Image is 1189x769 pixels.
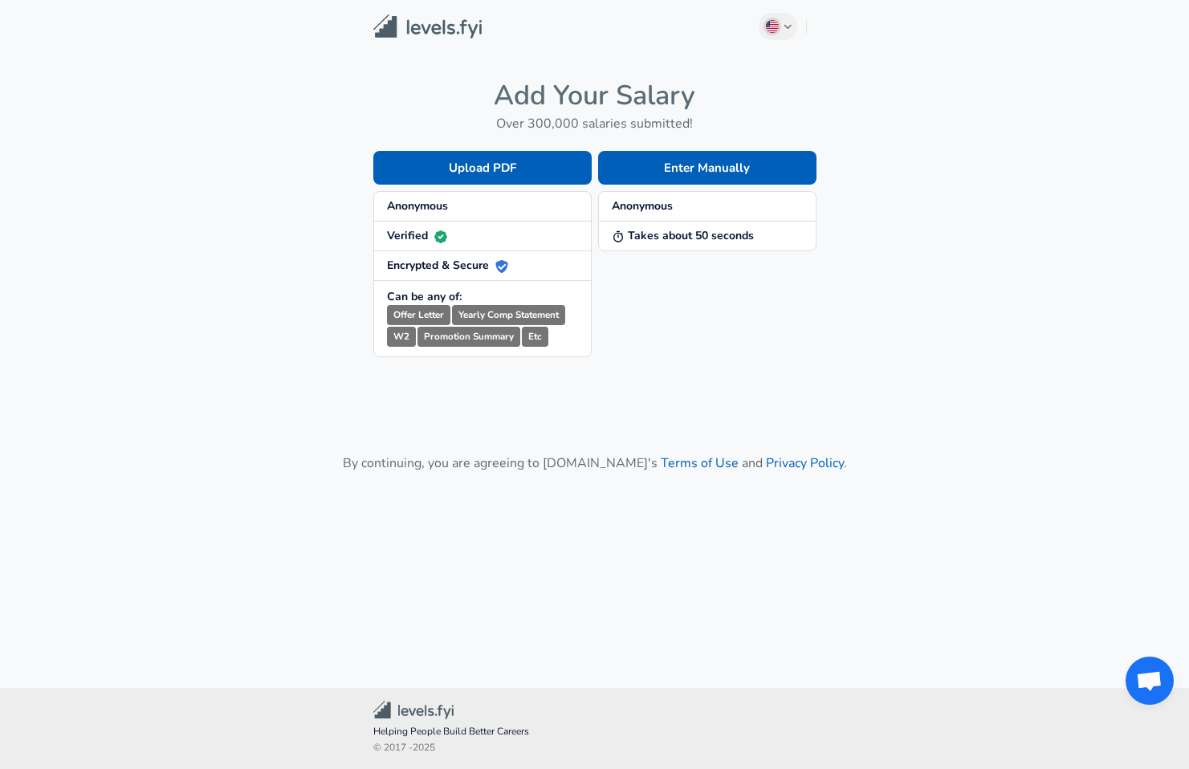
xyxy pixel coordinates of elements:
[452,305,565,325] small: Yearly Comp Statement
[373,701,454,719] img: Levels.fyi Community
[1126,657,1174,705] div: Open chat
[417,327,520,347] small: Promotion Summary
[387,228,447,243] strong: Verified
[373,14,482,39] img: Levels.fyi
[387,327,416,347] small: W2
[373,112,816,135] h6: Over 300,000 salaries submitted!
[387,305,450,325] small: Offer Letter
[387,258,508,273] strong: Encrypted & Secure
[612,228,754,243] strong: Takes about 50 seconds
[373,724,816,740] span: Helping People Build Better Careers
[766,454,844,472] a: Privacy Policy
[373,740,816,756] span: © 2017 - 2025
[373,151,592,185] button: Upload PDF
[387,198,448,214] strong: Anonymous
[766,20,779,33] img: English (US)
[759,13,797,40] button: English (US)
[522,327,548,347] small: Etc
[612,198,673,214] strong: Anonymous
[661,454,739,472] a: Terms of Use
[373,79,816,112] h4: Add Your Salary
[387,289,462,304] strong: Can be any of:
[598,151,816,185] button: Enter Manually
